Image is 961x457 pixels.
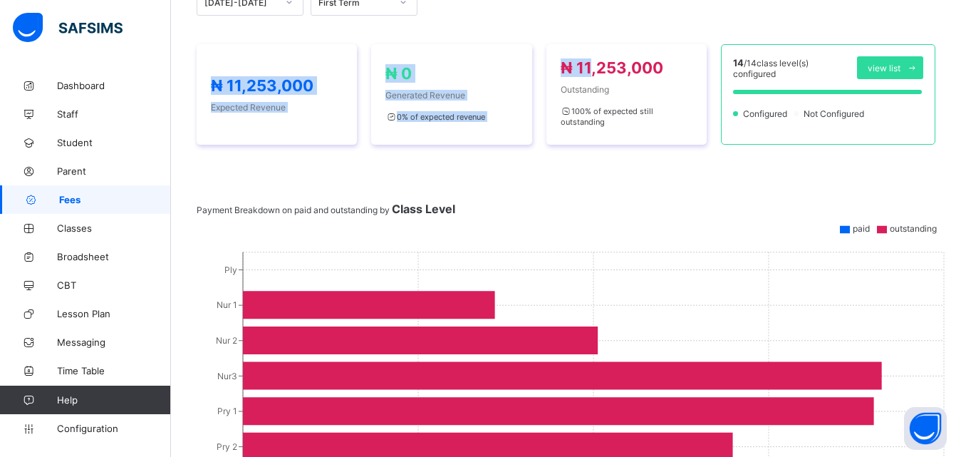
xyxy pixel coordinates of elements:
span: Not Configured [802,108,868,119]
tspan: Nur 2 [216,335,237,346]
tspan: Ply [224,265,237,275]
span: Messaging [57,337,171,348]
span: CBT [57,279,171,291]
span: Outstanding [561,84,692,95]
tspan: Nur 1 [217,299,237,310]
span: Configuration [57,423,170,434]
button: Open asap [904,407,947,450]
span: 14 [733,57,744,68]
span: Staff [57,108,171,120]
span: Class Level [392,202,455,216]
span: Time Table [57,365,171,376]
span: Parent [57,165,171,177]
span: Classes [57,222,171,234]
span: ₦ 11,253,000 [561,58,663,77]
tspan: Pry 1 [217,406,237,416]
span: 100 % of expected still outstanding [561,106,653,127]
span: Configured [742,108,791,119]
span: Generated Revenue [385,90,517,101]
span: paid [853,223,870,234]
span: Lesson Plan [57,308,171,319]
img: safsims [13,13,123,43]
span: / 14 class level(s) configured [733,58,809,79]
span: ₦ 0 [385,64,412,83]
span: Student [57,137,171,148]
tspan: Pry 2 [217,441,237,452]
tspan: Nur3 [217,371,237,381]
span: Fees [59,194,171,205]
span: Dashboard [57,80,171,91]
span: 0 % of expected revenue [385,112,484,122]
span: Payment Breakdown on paid and outstanding by [197,205,455,215]
span: Expected Revenue [211,102,343,113]
span: view list [868,63,900,73]
span: Broadsheet [57,251,171,262]
span: Help [57,394,170,406]
span: ₦ 11,253,000 [211,76,313,95]
span: outstanding [890,223,937,234]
